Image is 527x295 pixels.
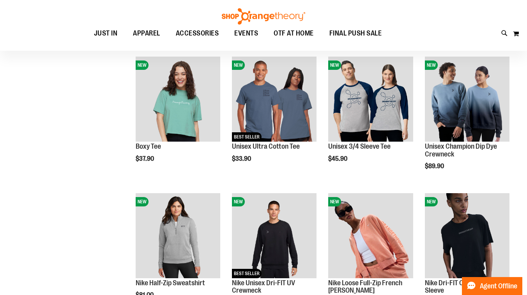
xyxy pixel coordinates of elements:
[328,57,413,142] a: Unisex 3/4 Sleeve TeeNEW
[176,25,219,42] span: ACCESSORIES
[133,25,160,42] span: APPAREL
[425,142,497,158] a: Unisex Champion Dip Dye Crewneck
[136,57,220,142] a: Boxy TeeNEW
[232,197,245,206] span: NEW
[232,60,245,70] span: NEW
[328,60,341,70] span: NEW
[232,269,262,278] span: BEST SELLER
[232,132,262,142] span: BEST SELLER
[136,155,155,162] span: $37.90
[232,57,317,141] img: Unisex Ultra Cotton Tee
[232,193,317,278] img: Nike Unisex Dri-FIT UV Crewneck
[480,283,517,290] span: Agent Offline
[425,197,438,206] span: NEW
[425,193,509,279] a: Nike Dri-FIT Cropped Short-SleeveNEW
[136,193,220,279] a: Nike Half-Zip SweatshirtNEW
[221,8,306,25] img: Shop Orangetheory
[328,193,413,278] img: Nike Loose Full-Zip French Terry Hoodie
[228,53,320,182] div: product
[232,279,295,295] a: Nike Unisex Dri-FIT UV Crewneck
[136,60,149,70] span: NEW
[232,193,317,279] a: Nike Unisex Dri-FIT UV CrewneckNEWBEST SELLER
[136,197,149,206] span: NEW
[329,25,382,42] span: FINAL PUSH SALE
[274,25,314,42] span: OTF AT HOME
[425,163,445,170] span: $89.90
[234,25,258,42] span: EVENTS
[425,57,509,142] a: Unisex Champion Dip Dye CrewneckNEW
[136,279,205,287] a: Nike Half-Zip Sweatshirt
[94,25,118,42] span: JUST IN
[232,155,252,162] span: $33.90
[421,53,513,190] div: product
[324,53,417,182] div: product
[328,155,348,162] span: $45.90
[132,53,224,182] div: product
[328,279,402,295] a: Nike Loose Full-Zip French [PERSON_NAME]
[232,57,317,142] a: Unisex Ultra Cotton TeeNEWBEST SELLER
[425,57,509,141] img: Unisex Champion Dip Dye Crewneck
[328,197,341,206] span: NEW
[136,57,220,141] img: Boxy Tee
[232,142,300,150] a: Unisex Ultra Cotton Tee
[425,193,509,278] img: Nike Dri-FIT Cropped Short-Sleeve
[328,142,391,150] a: Unisex 3/4 Sleeve Tee
[462,277,522,295] button: Agent Offline
[136,142,161,150] a: Boxy Tee
[136,193,220,278] img: Nike Half-Zip Sweatshirt
[328,57,413,141] img: Unisex 3/4 Sleeve Tee
[425,279,503,295] a: Nike Dri-FIT Cropped Short-Sleeve
[328,193,413,279] a: Nike Loose Full-Zip French Terry HoodieNEW
[425,60,438,70] span: NEW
